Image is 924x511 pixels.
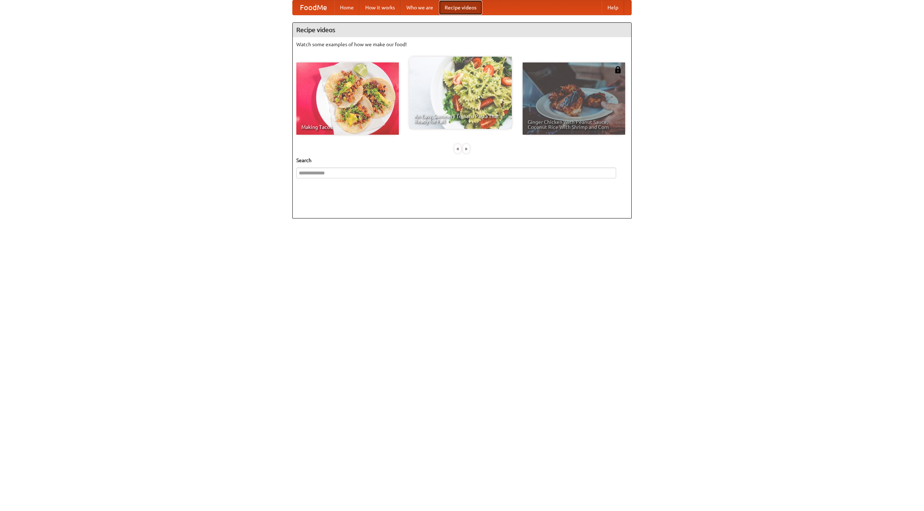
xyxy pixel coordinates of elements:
h4: Recipe videos [293,23,631,37]
h5: Search [296,157,628,164]
span: Making Tacos [301,125,394,130]
a: An Easy, Summery Tomato Pasta That's Ready for Fall [409,57,512,129]
a: Who we are [401,0,439,15]
div: « [454,144,461,153]
p: Watch some examples of how we make our food! [296,41,628,48]
a: Home [334,0,359,15]
a: How it works [359,0,401,15]
a: Recipe videos [439,0,482,15]
a: Making Tacos [296,62,399,135]
div: » [463,144,470,153]
img: 483408.png [614,66,622,73]
a: Help [602,0,624,15]
a: FoodMe [293,0,334,15]
span: An Easy, Summery Tomato Pasta That's Ready for Fall [414,114,507,124]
